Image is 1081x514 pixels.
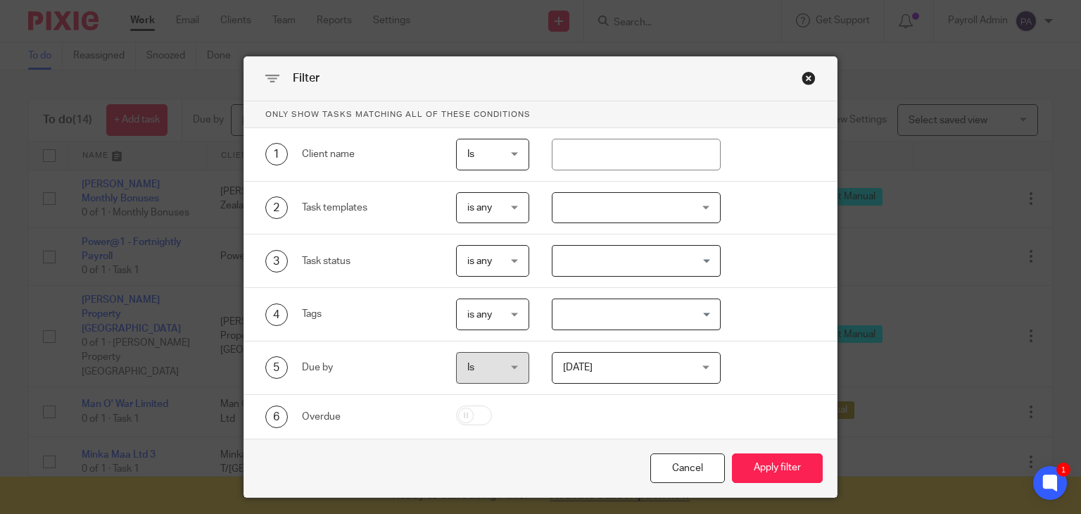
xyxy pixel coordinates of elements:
[302,307,434,321] div: Tags
[552,299,721,330] div: Search for option
[467,256,492,266] span: is any
[265,196,288,219] div: 2
[265,356,288,379] div: 5
[802,71,816,85] div: Close this dialog window
[554,302,712,327] input: Search for option
[467,363,474,372] span: Is
[302,410,434,424] div: Overdue
[265,406,288,428] div: 6
[302,361,434,375] div: Due by
[732,453,823,484] button: Apply filter
[650,453,725,484] div: Close this dialog window
[552,245,721,277] div: Search for option
[265,250,288,272] div: 3
[265,143,288,165] div: 1
[554,249,712,273] input: Search for option
[302,254,434,268] div: Task status
[302,201,434,215] div: Task templates
[467,203,492,213] span: is any
[467,310,492,320] span: is any
[302,147,434,161] div: Client name
[467,149,474,159] span: Is
[293,73,320,84] span: Filter
[244,101,837,128] p: Only show tasks matching all of these conditions
[563,363,593,372] span: [DATE]
[1056,463,1070,477] div: 1
[265,303,288,326] div: 4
